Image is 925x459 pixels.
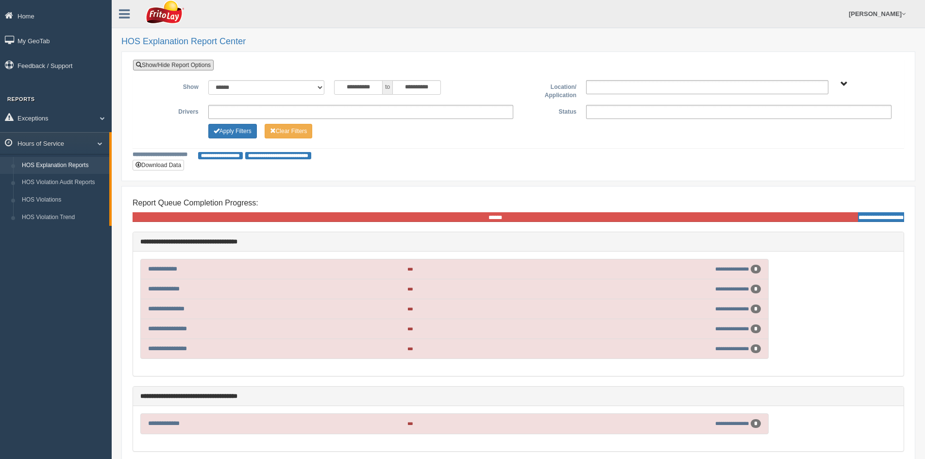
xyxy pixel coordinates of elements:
label: Location/ Application [518,80,581,100]
label: Drivers [140,105,203,117]
button: Change Filter Options [208,124,257,138]
a: HOS Explanation Reports [17,157,109,174]
label: Status [518,105,581,117]
a: Show/Hide Report Options [133,60,214,70]
h2: HOS Explanation Report Center [121,37,915,47]
button: Download Data [133,160,184,170]
a: HOS Violations [17,191,109,209]
a: HOS Violation Audit Reports [17,174,109,191]
label: Show [140,80,203,92]
a: HOS Violation Trend [17,209,109,226]
span: to [383,80,392,95]
h4: Report Queue Completion Progress: [133,199,904,207]
button: Change Filter Options [265,124,313,138]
